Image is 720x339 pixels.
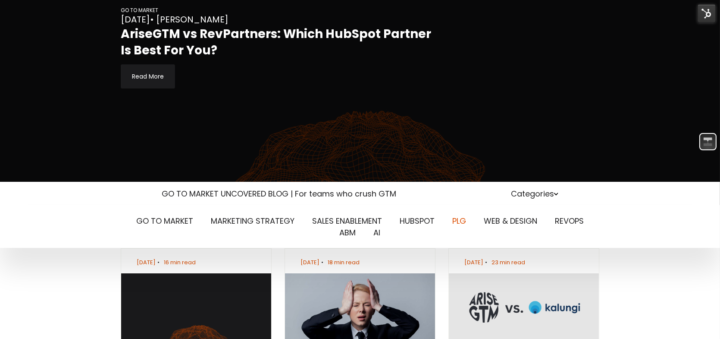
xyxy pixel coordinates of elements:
a: Read More [121,64,175,89]
div: [DATE] [121,13,435,26]
span: 18 min read [328,258,360,266]
img: HubSpot Tools Menu Toggle [698,4,716,22]
span: [DATE] [464,258,483,266]
span: • [483,258,489,266]
a: HUBSPOT [400,215,435,226]
a: Categories [511,188,558,199]
span: • [150,13,154,25]
a: [PERSON_NAME] [156,13,229,26]
a: SALES ENABLEMENT [312,215,382,226]
iframe: Chat Widget [677,298,720,339]
a: MARKETING STRATEGY [211,215,294,226]
a: GO TO MARKET [136,215,193,226]
span: • [156,258,162,266]
a: WEB & DESIGN [484,215,537,226]
a: AI [374,227,381,238]
a: REVOPS [555,215,584,226]
span: 16 min read [164,258,196,266]
span: • [319,258,326,266]
span: [DATE] [301,258,319,266]
a: PLG [452,215,466,226]
h2: AriseGTM vs RevPartners: Which HubSpot Partner Is Best For You? [121,26,435,59]
a: ABM [340,227,356,238]
span: 23 min read [491,258,525,266]
a: GO TO MARKET UNCOVERED BLOG | For teams who crush GTM [162,188,396,199]
span: [DATE] [137,258,156,266]
a: GO TO MARKET [121,6,158,14]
